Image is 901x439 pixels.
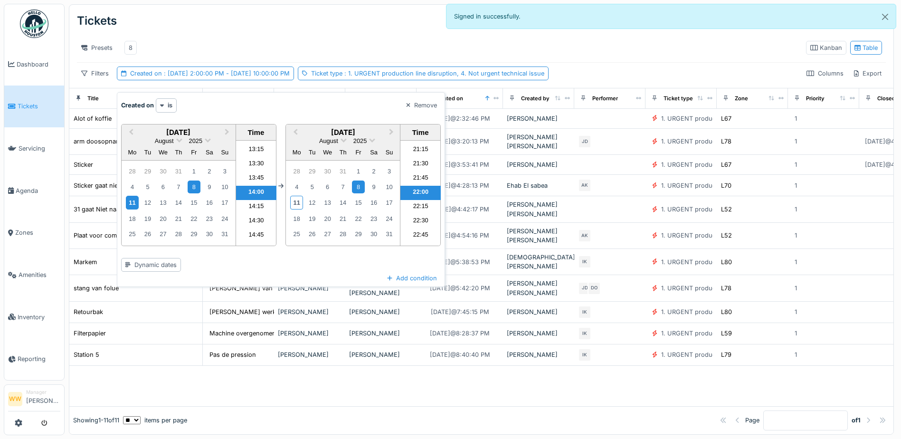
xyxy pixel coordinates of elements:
button: Previous Month [123,125,138,141]
div: Table [854,43,878,52]
div: [DATE] @ 8:28:37 PM [430,329,490,338]
div: Retourbak [74,307,103,316]
span: Amenities [19,270,60,279]
div: Add condition [383,272,441,285]
div: Thursday [337,146,350,159]
div: [DATE] @ 3:20:13 PM [430,137,489,146]
div: Thursday [172,146,185,159]
div: Choose Monday, 18 August 2025 [290,212,303,225]
strong: of 1 [852,416,861,425]
div: L79 [721,350,731,359]
button: Close [874,4,896,29]
div: Choose Friday, 8 August 2025 [188,181,200,193]
div: 1. URGENT production line disruption [661,205,770,214]
li: WW [8,392,22,406]
div: Presets [77,41,117,55]
li: 15:00 [236,243,276,257]
div: Choose Saturday, 2 August 2025 [203,165,216,178]
div: Showing 1 - 11 of 11 [73,416,119,425]
li: 23:00 [400,243,441,257]
div: 1. URGENT production line disruption [661,181,770,190]
div: 1. URGENT production line disruption [661,329,770,338]
li: 22:15 [400,200,441,214]
div: Markem [74,258,97,267]
div: arm doosopname [74,137,124,146]
div: IK [578,348,591,362]
div: [PERSON_NAME] [278,350,341,359]
div: stang van folue [74,284,119,293]
li: 14:00 [236,186,276,200]
h2: [DATE] [286,128,400,137]
div: Sticker [74,160,93,169]
div: Pas de pression [209,350,256,359]
div: [PERSON_NAME] [278,284,341,293]
div: IK [578,255,591,268]
div: Tuesday [141,146,154,159]
span: Dashboard [17,60,60,69]
div: 1 [795,205,797,214]
div: L78 [721,284,731,293]
div: [PERSON_NAME] [PERSON_NAME] [507,200,570,218]
div: 1 [795,329,797,338]
div: Priority [806,95,825,103]
li: 14:15 [236,200,276,214]
button: Next Month [385,125,400,141]
div: Choose Sunday, 31 August 2025 [218,228,231,240]
div: Saturday [203,146,216,159]
div: Choose Sunday, 31 August 2025 [383,228,396,240]
div: Choose Tuesday, 5 August 2025 [306,181,319,193]
span: Servicing [19,144,60,153]
ul: Time [400,141,441,246]
div: Zone [735,95,748,103]
div: Choose Monday, 25 August 2025 [290,228,303,240]
div: Choose Tuesday, 19 August 2025 [306,212,319,225]
div: 1 [795,137,797,146]
div: Choose Friday, 22 August 2025 [352,212,365,225]
div: Choose Monday, 28 July 2025 [290,165,303,178]
li: 21:30 [400,157,441,172]
div: Month August, 2025 [124,164,232,242]
div: 1 [795,114,797,123]
div: Choose Friday, 29 August 2025 [188,228,200,240]
div: Wednesday [157,146,170,159]
div: Choose Sunday, 24 August 2025 [218,212,231,225]
div: [DEMOGRAPHIC_DATA][PERSON_NAME] [507,253,570,271]
div: Choose Sunday, 10 August 2025 [383,181,396,193]
div: Sticker gaat niet van de armen stuk [74,181,175,190]
strong: is [168,101,172,110]
div: Choose Tuesday, 29 July 2025 [306,165,319,178]
div: Choose Saturday, 2 August 2025 [367,165,380,178]
div: Choose Friday, 15 August 2025 [352,196,365,209]
div: [PERSON_NAME] [507,307,570,316]
div: Sunday [383,146,396,159]
div: 1 [795,231,797,240]
strong: Created on [121,101,154,110]
span: Zones [15,228,60,237]
div: Sunday [218,146,231,159]
div: Choose Thursday, 7 August 2025 [337,181,350,193]
div: 1. URGENT production line disruption [661,258,770,267]
div: Plaat voor compactor/central mover verwrongen [74,231,214,240]
div: Choose Wednesday, 6 August 2025 [157,181,170,193]
div: Month August, 2025 [289,164,397,242]
div: [PERSON_NAME] [507,114,570,123]
div: Friday [352,146,365,159]
div: 1 [795,160,797,169]
li: 13:15 [236,143,276,157]
span: August [155,137,174,144]
span: August [319,137,338,144]
div: Choose Thursday, 14 August 2025 [337,196,350,209]
div: Choose Wednesday, 20 August 2025 [157,212,170,225]
div: [DATE] @ 5:42:20 PM [430,284,490,293]
div: 1. URGENT production line disruption [661,231,770,240]
div: JD [578,135,591,148]
div: Ticket type [311,69,544,78]
div: [DATE] @ 5:38:53 PM [430,258,490,267]
div: L67 [721,114,731,123]
div: Choose Thursday, 31 July 2025 [172,165,185,178]
div: Monday [126,146,139,159]
div: Created on [130,69,290,78]
div: Time [403,128,438,136]
span: Tickets [18,102,60,111]
li: [PERSON_NAME] [26,389,60,409]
